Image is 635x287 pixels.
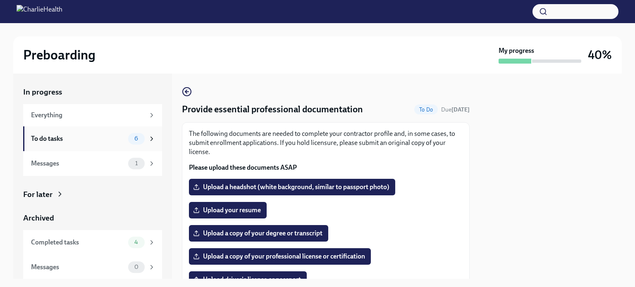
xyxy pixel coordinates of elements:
[451,106,470,113] strong: [DATE]
[31,111,145,120] div: Everything
[17,5,62,18] img: CharlieHealth
[23,189,162,200] a: For later
[195,275,301,284] span: Upload driver's license or passport
[130,160,143,166] span: 1
[189,202,267,218] label: Upload your resume
[189,225,328,242] label: Upload a copy of your degree or transcript
[23,255,162,280] a: Messages0
[195,229,322,237] span: Upload a copy of your degree or transcript
[23,213,162,223] a: Archived
[189,164,297,171] strong: Please upload these documents ASAP
[588,47,612,62] h3: 40%
[129,135,143,142] span: 6
[23,189,53,200] div: For later
[23,151,162,176] a: Messages1
[129,239,143,245] span: 4
[189,129,463,157] p: The following documents are needed to complete your contractor profile and, in some cases, to sub...
[182,103,363,116] h4: Provide essential professional documentation
[23,126,162,151] a: To do tasks6
[31,238,125,247] div: Completed tasks
[441,106,470,113] span: Due
[195,183,389,191] span: Upload a headshot (white background, similar to passport photo)
[195,206,261,214] span: Upload your resume
[414,107,438,113] span: To Do
[31,263,125,272] div: Messages
[499,46,534,55] strong: My progress
[23,104,162,126] a: Everything
[189,248,371,265] label: Upload a copy of your professional license or certification
[441,106,470,114] span: September 3rd, 2025 09:00
[189,179,395,195] label: Upload a headshot (white background, similar to passport photo)
[23,47,95,63] h2: Preboarding
[31,134,125,143] div: To do tasks
[23,230,162,255] a: Completed tasks4
[31,159,125,168] div: Messages
[195,252,365,261] span: Upload a copy of your professional license or certification
[129,264,143,270] span: 0
[23,87,162,97] a: In progress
